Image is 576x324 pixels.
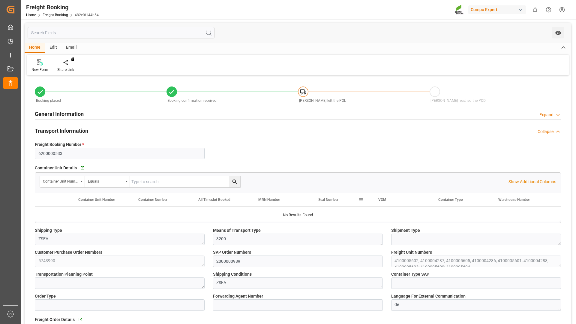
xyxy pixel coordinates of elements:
span: Container Unit Number [78,198,115,202]
img: Screenshot%202023-09-29%20at%2010.02.21.png_1712312052.png [454,5,464,15]
span: Booking placed [36,98,61,103]
input: Type to search [130,176,240,187]
span: Freight Order Details [35,316,75,323]
input: Search Fields [28,27,214,38]
span: [PERSON_NAME] left the POL [299,98,346,103]
button: open menu [40,176,85,187]
div: Container Unit Number [43,177,78,184]
span: Container Type [438,198,463,202]
span: MRN Number [258,198,280,202]
div: Edit [45,43,61,53]
div: Compo Expert [468,5,526,14]
a: Freight Booking [43,13,68,17]
a: Home [26,13,36,17]
button: search button [229,176,240,187]
span: Order Type [35,293,56,299]
button: Compo Expert [468,4,528,15]
span: Transportation Planning Point [35,271,93,277]
span: [PERSON_NAME] reached the POD [430,98,486,103]
span: Language For External Communication [391,293,466,299]
span: SAP Order Numbers [213,249,251,256]
div: Email [61,43,81,53]
textarea: ZSEA [213,277,383,289]
span: All Timeslot Booked [198,198,230,202]
span: Container Number [138,198,167,202]
h2: Transport Information [35,127,88,135]
span: Warehouse Number [498,198,530,202]
span: Shipping Conditions [213,271,252,277]
div: Freight Booking [26,3,99,12]
span: Freight Booking Number [35,141,84,148]
div: Home [25,43,45,53]
span: Container Unit Details [35,165,77,171]
span: Customer Purchase Order Numbers [35,249,102,256]
span: VGM [378,198,386,202]
button: open menu [552,27,564,38]
span: Freight Unit Numbers [391,249,432,256]
span: Forwarding Agent Number [213,293,263,299]
div: Expand [539,112,553,118]
button: open menu [85,176,130,187]
span: Seal Number [318,198,338,202]
h2: General Information [35,110,84,118]
span: Shipping Type [35,227,62,234]
span: Shipment Type [391,227,420,234]
textarea: ZSEA [35,234,205,245]
span: Booking confirmation received [167,98,217,103]
button: show 0 new notifications [528,3,542,17]
p: Show Additional Columns [508,179,556,185]
button: Help Center [542,3,555,17]
span: Container Type SAP [391,271,429,277]
textarea: de [391,299,561,311]
textarea: 5743990 [35,256,205,267]
div: Equals [88,177,123,184]
div: Collapse [538,129,553,135]
textarea: 3200 [213,234,383,245]
div: New Form [31,67,48,72]
textarea: 4100005602; 4100004287; 4100005605; 4100004286; 4100005601; 4100004288; 4100005603; 4100005600; 4... [391,256,561,267]
span: Means of Transport Type [213,227,261,234]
